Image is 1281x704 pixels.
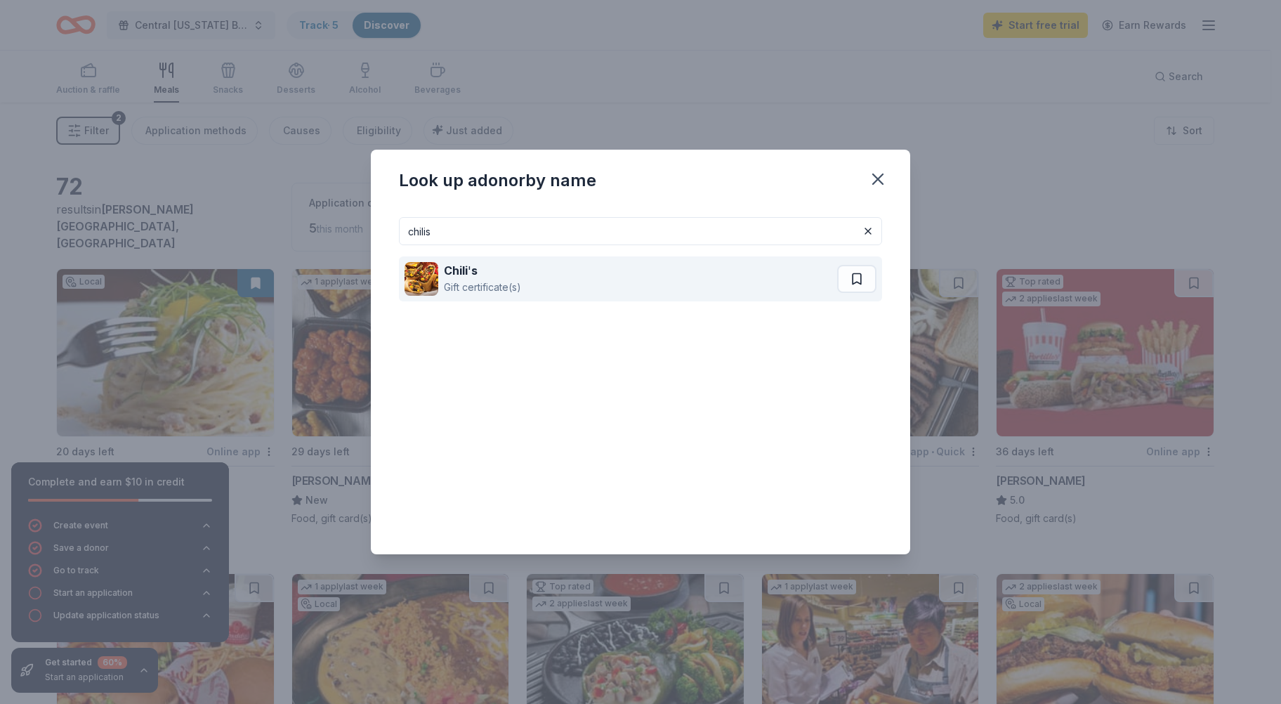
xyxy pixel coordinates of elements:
[444,262,521,279] div: '
[399,169,596,192] div: Look up a donor by name
[444,263,468,278] strong: Chili
[471,263,478,278] strong: s
[405,262,438,296] img: Image for Chili's
[399,217,882,245] input: Search
[444,279,521,296] div: Gift certificate(s)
